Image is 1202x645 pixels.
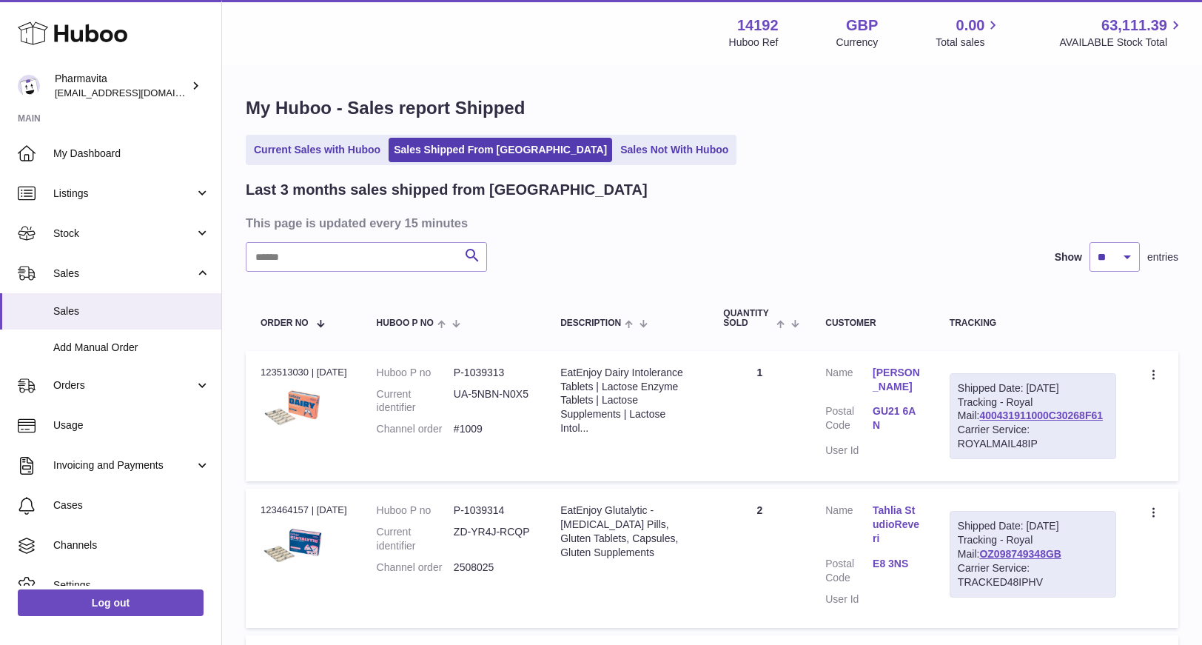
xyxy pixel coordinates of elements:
[53,418,210,432] span: Usage
[53,578,210,592] span: Settings
[377,504,454,518] dt: Huboo P no
[53,378,195,392] span: Orders
[936,16,1001,50] a: 0.00 Total sales
[873,366,920,394] a: [PERSON_NAME]
[950,511,1116,597] div: Tracking - Royal Mail:
[825,366,873,398] dt: Name
[615,138,733,162] a: Sales Not With Huboo
[723,309,773,328] span: Quantity Sold
[825,557,873,585] dt: Postal Code
[1059,16,1184,50] a: 63,111.39 AVAILABLE Stock Total
[261,318,309,328] span: Order No
[53,147,210,161] span: My Dashboard
[979,548,1061,560] a: OZ098749348GB
[958,519,1108,533] div: Shipped Date: [DATE]
[261,504,347,517] div: 123464157 | [DATE]
[950,373,1116,459] div: Tracking - Royal Mail:
[825,318,920,328] div: Customer
[729,36,779,50] div: Huboo Ref
[873,504,920,546] a: Tahlia StudioReveri
[454,422,531,436] dd: #1009
[825,404,873,436] dt: Postal Code
[53,498,210,512] span: Cases
[53,227,195,241] span: Stock
[1147,250,1178,264] span: entries
[246,180,648,200] h2: Last 3 months sales shipped from [GEOGRAPHIC_DATA]
[377,561,454,575] dt: Channel order
[958,381,1108,395] div: Shipped Date: [DATE]
[246,96,1178,120] h1: My Huboo - Sales report Shipped
[560,318,621,328] span: Description
[377,422,454,436] dt: Channel order
[377,387,454,415] dt: Current identifier
[560,504,694,560] div: EatEnjoy Glutalytic - [MEDICAL_DATA] Pills, Gluten Tablets, Capsules, Gluten Supplements
[53,538,210,552] span: Channels
[377,525,454,553] dt: Current identifier
[18,75,40,97] img: matt.simic@pharmavita.uk
[825,444,873,458] dt: User Id
[873,404,920,432] a: GU21 6AN
[454,561,531,575] dd: 2508025
[261,366,347,379] div: 123513030 | [DATE]
[261,384,335,433] img: 141921742919306.jpeg
[377,318,434,328] span: Huboo P no
[737,16,779,36] strong: 14192
[958,423,1108,451] div: Carrier Service: ROYALMAIL48IP
[936,36,1001,50] span: Total sales
[53,458,195,472] span: Invoicing and Payments
[53,341,210,355] span: Add Manual Order
[53,304,210,318] span: Sales
[389,138,612,162] a: Sales Shipped From [GEOGRAPHIC_DATA]
[53,267,195,281] span: Sales
[979,410,1103,421] a: 400431911000C30268F61
[454,525,531,553] dd: ZD-YR4J-RCQP
[454,366,531,380] dd: P-1039313
[956,16,985,36] span: 0.00
[454,504,531,518] dd: P-1039314
[950,318,1116,328] div: Tracking
[249,138,386,162] a: Current Sales with Huboo
[1059,36,1184,50] span: AVAILABLE Stock Total
[55,72,188,100] div: Pharmavita
[55,87,218,98] span: [EMAIL_ADDRESS][DOMAIN_NAME]
[873,557,920,571] a: E8 3NS
[708,489,810,628] td: 2
[825,504,873,549] dt: Name
[708,351,810,481] td: 1
[454,387,531,415] dd: UA-5NBN-N0X5
[560,366,694,435] div: EatEnjoy Dairy Intolerance Tablets | Lactose Enzyme Tablets | Lactose Supplements | Lactose Intol...
[1101,16,1167,36] span: 63,111.39
[246,215,1175,231] h3: This page is updated every 15 minutes
[261,522,335,572] img: 141921742919283.jpeg
[18,589,204,616] a: Log out
[53,187,195,201] span: Listings
[846,16,878,36] strong: GBP
[1055,250,1082,264] label: Show
[377,366,454,380] dt: Huboo P no
[958,561,1108,589] div: Carrier Service: TRACKED48IPHV
[836,36,879,50] div: Currency
[825,592,873,606] dt: User Id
